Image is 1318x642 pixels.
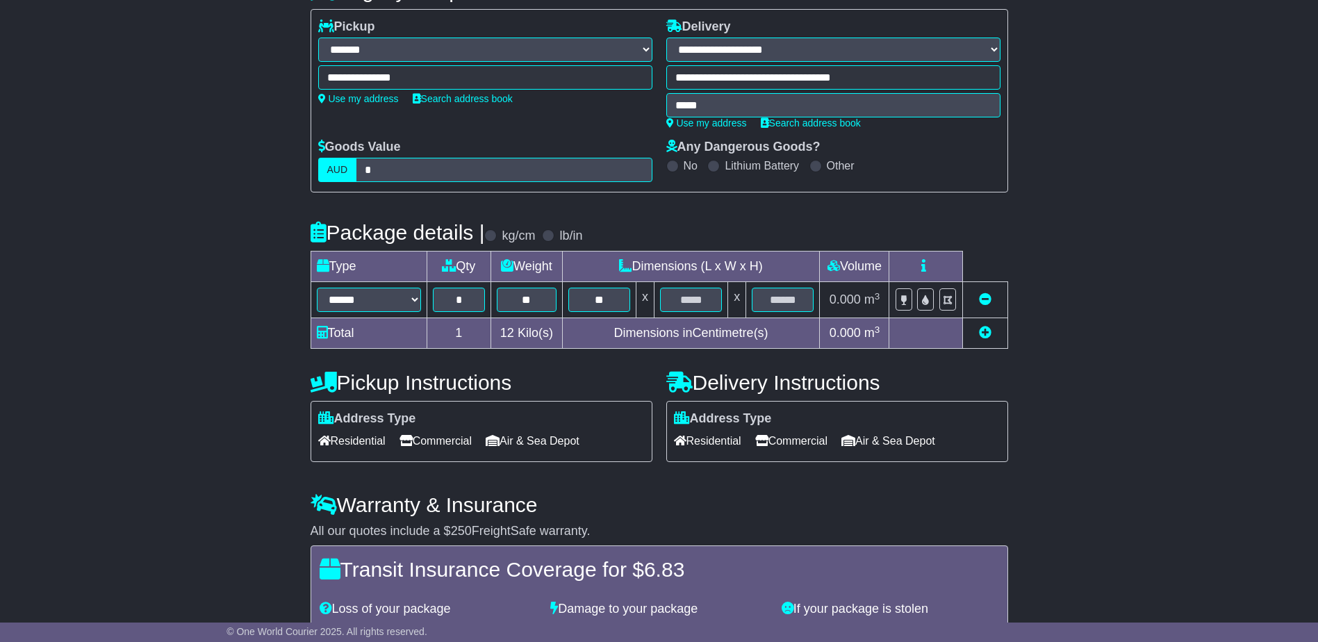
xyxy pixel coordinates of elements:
[318,158,357,182] label: AUD
[311,318,427,349] td: Total
[559,229,582,244] label: lb/in
[318,411,416,427] label: Address Type
[500,326,514,340] span: 12
[728,282,746,318] td: x
[311,493,1008,516] h4: Warranty & Insurance
[399,430,472,452] span: Commercial
[755,430,827,452] span: Commercial
[226,626,427,637] span: © One World Courier 2025. All rights reserved.
[674,411,772,427] label: Address Type
[674,430,741,452] span: Residential
[875,291,880,302] sup: 3
[311,221,485,244] h4: Package details |
[820,252,889,282] td: Volume
[864,293,880,306] span: m
[666,371,1008,394] h4: Delivery Instructions
[311,524,1008,539] div: All our quotes include a $ FreightSafe warranty.
[827,159,855,172] label: Other
[775,602,1006,617] div: If your package is stolen
[841,430,935,452] span: Air & Sea Depot
[311,371,652,394] h4: Pickup Instructions
[318,430,386,452] span: Residential
[666,19,731,35] label: Delivery
[491,252,563,282] td: Weight
[562,252,820,282] td: Dimensions (L x W x H)
[979,326,991,340] a: Add new item
[684,159,698,172] label: No
[830,326,861,340] span: 0.000
[761,117,861,129] a: Search address book
[502,229,535,244] label: kg/cm
[644,558,684,581] span: 6.83
[864,326,880,340] span: m
[666,140,821,155] label: Any Dangerous Goods?
[491,318,563,349] td: Kilo(s)
[486,430,579,452] span: Air & Sea Depot
[830,293,861,306] span: 0.000
[979,293,991,306] a: Remove this item
[313,602,544,617] div: Loss of your package
[666,117,747,129] a: Use my address
[875,324,880,335] sup: 3
[311,252,427,282] td: Type
[636,282,654,318] td: x
[725,159,799,172] label: Lithium Battery
[318,140,401,155] label: Goods Value
[318,19,375,35] label: Pickup
[562,318,820,349] td: Dimensions in Centimetre(s)
[413,93,513,104] a: Search address book
[543,602,775,617] div: Damage to your package
[427,252,491,282] td: Qty
[318,93,399,104] a: Use my address
[320,558,999,581] h4: Transit Insurance Coverage for $
[427,318,491,349] td: 1
[451,524,472,538] span: 250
